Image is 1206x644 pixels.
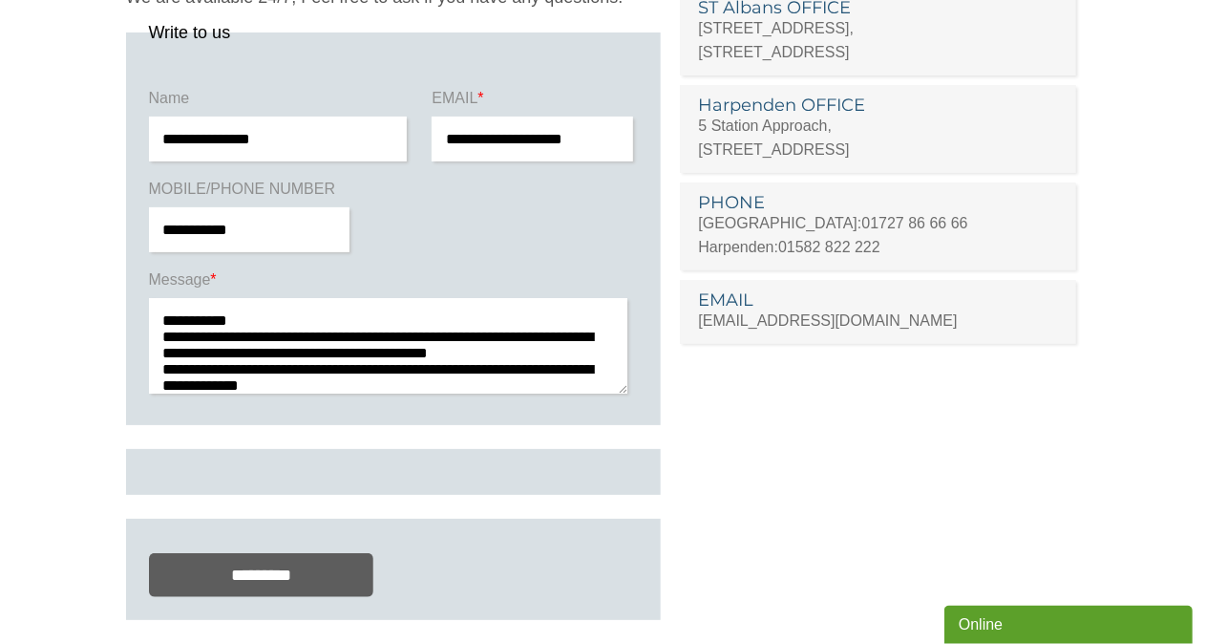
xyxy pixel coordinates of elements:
[432,88,637,117] label: EMAIL
[699,211,1058,235] p: [GEOGRAPHIC_DATA]:
[149,269,638,298] label: Message
[862,215,968,231] a: 01727 86 66 66
[778,239,880,255] a: 01582 822 222
[699,16,1058,64] p: [STREET_ADDRESS], [STREET_ADDRESS]
[699,312,958,329] a: [EMAIL_ADDRESS][DOMAIN_NAME]
[699,97,1058,114] h3: Harpenden OFFICE
[149,88,413,117] label: Name
[699,194,1058,211] h3: PHONE
[944,602,1196,644] iframe: chat widget
[149,179,354,207] label: MOBILE/PHONE NUMBER
[699,291,1058,309] h3: EMAIL
[699,235,1058,259] p: Harpenden:
[149,24,231,41] legend: Write to us
[699,114,1058,161] p: 5 Station Approach, [STREET_ADDRESS]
